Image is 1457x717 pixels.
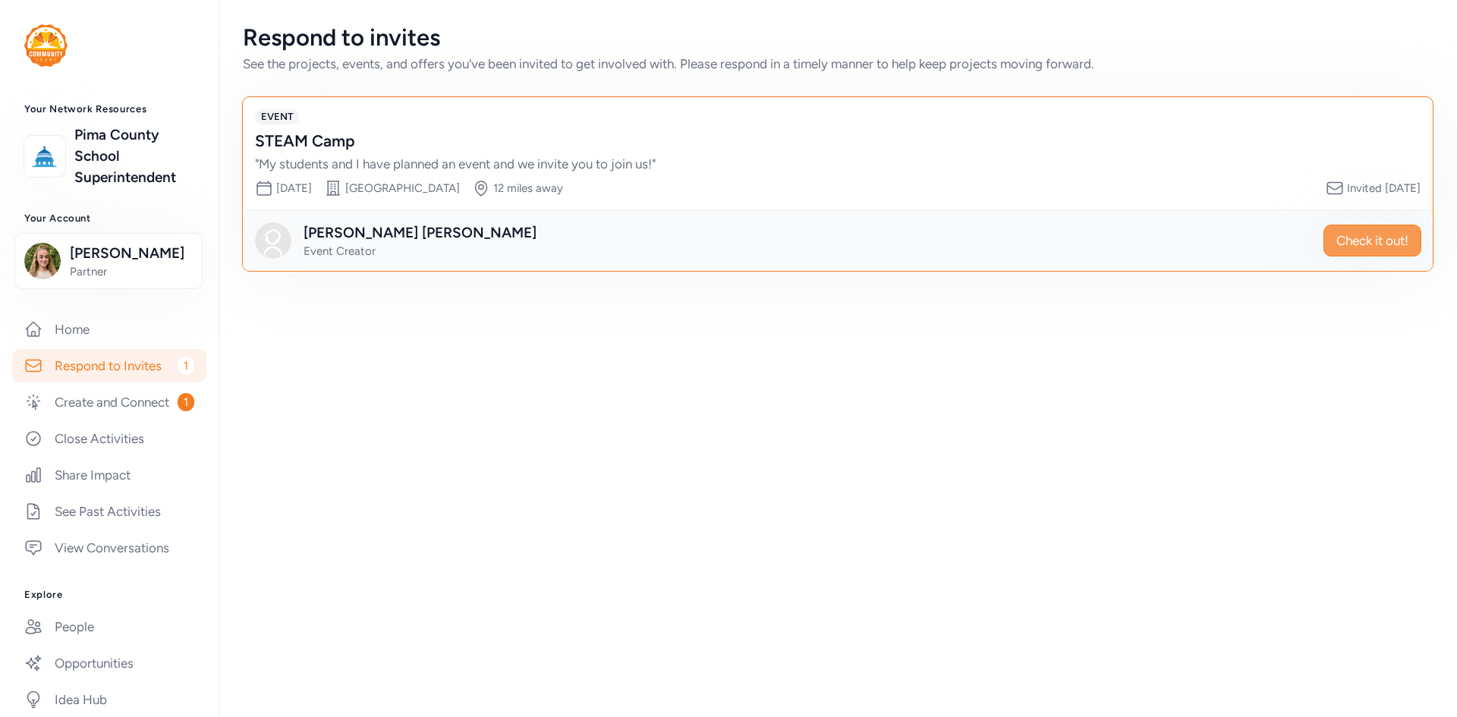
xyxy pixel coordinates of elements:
span: 1 [178,393,194,411]
div: 12 miles away [493,181,563,196]
a: See Past Activities [12,495,206,528]
span: Check it out! [1336,231,1408,250]
div: [PERSON_NAME] [PERSON_NAME] [304,222,537,244]
a: Close Activities [12,422,206,455]
a: People [12,610,206,643]
a: Share Impact [12,458,206,492]
a: Create and Connect1 [12,385,206,419]
div: Respond to invites [243,24,1433,52]
span: [DATE] [276,181,312,195]
a: Respond to Invites1 [12,349,206,382]
img: logo [28,140,61,173]
span: 1 [178,357,194,375]
span: [PERSON_NAME] [70,243,193,264]
div: See the projects, events, and offers you've been invited to get involved with. Please respond in ... [243,55,1433,73]
a: View Conversations [12,531,206,564]
div: " My students and I have planned an event and we invite you to join us! " [255,155,1390,173]
span: EVENT [255,109,299,124]
div: [GEOGRAPHIC_DATA] [345,181,460,196]
a: Home [12,313,206,346]
a: Opportunities [12,646,206,680]
div: STEAM Camp [255,131,1390,152]
h3: Your Network Resources [24,103,194,115]
div: Invited [DATE] [1347,181,1421,196]
img: logo [24,24,68,67]
h3: Your Account [24,212,194,225]
span: Partner [70,264,193,279]
button: [PERSON_NAME]Partner [14,233,203,289]
img: Avatar [255,222,291,259]
span: Event Creator [304,244,376,258]
h3: Explore [24,589,194,601]
button: Check it out! [1323,225,1421,256]
a: Idea Hub [12,683,206,716]
a: Pima County School Superintendent [74,124,194,188]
